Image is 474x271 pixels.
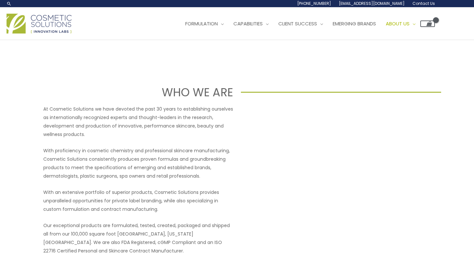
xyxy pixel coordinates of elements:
a: Search icon link [7,1,12,6]
p: Our exceptional products are formulated, tested, created, packaged and shipped all from our 100,0... [43,221,233,255]
span: Capabilities [233,20,263,27]
span: [PHONE_NUMBER] [297,1,331,6]
a: View Shopping Cart, empty [420,20,435,27]
h1: WHO WE ARE [33,84,233,100]
p: With an extensive portfolio of superior products, Cosmetic Solutions provides unparalleled opport... [43,188,233,213]
nav: Site Navigation [175,14,435,34]
iframe: Get to know Cosmetic Solutions Private Label Skin Care [241,105,431,211]
span: Formulation [185,20,218,27]
span: About Us [386,20,410,27]
span: [EMAIL_ADDRESS][DOMAIN_NAME] [339,1,405,6]
p: At Cosmetic Solutions we have devoted the past 30 years to establishing ourselves as internationa... [43,105,233,139]
a: About Us [381,14,420,34]
a: Client Success [273,14,328,34]
span: Emerging Brands [333,20,376,27]
span: Contact Us [412,1,435,6]
a: Formulation [180,14,229,34]
img: Cosmetic Solutions Logo [7,14,72,34]
a: Emerging Brands [328,14,381,34]
p: With proficiency in cosmetic chemistry and professional skincare manufacturing, Cosmetic Solution... [43,146,233,180]
span: Client Success [278,20,317,27]
a: Capabilities [229,14,273,34]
